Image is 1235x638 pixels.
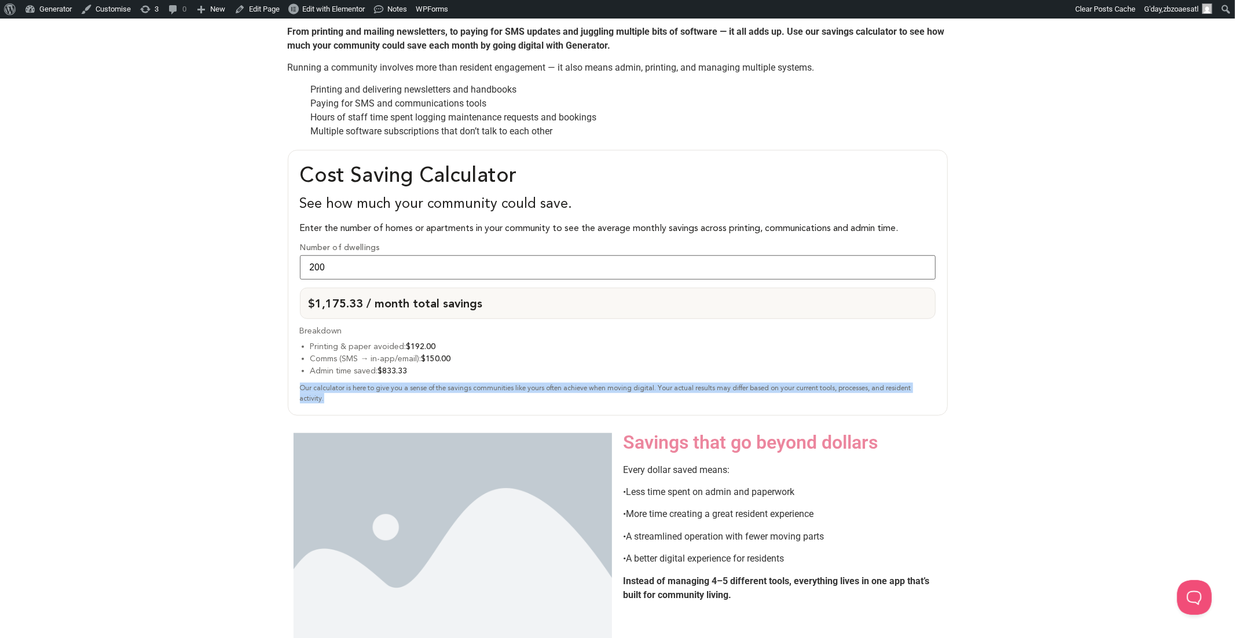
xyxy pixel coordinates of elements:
span: •A streamlined operation with fewer moving parts [624,531,824,542]
iframe: Toggle Customer Support [1177,580,1212,615]
label: Number of dwellings [300,244,936,252]
h2: Cost Saving Calculator [300,162,936,188]
li: Printing & paper avoided: [310,340,936,353]
span: Hours of staff time spent logging maintenance requests and bookings [311,112,597,123]
strong: $833.33 [378,366,408,376]
strong: $192.00 [406,342,436,351]
span: Every dollar saved means: [624,464,730,475]
div: Our calculator is here to give you a sense of the savings communities like yours often achieve wh... [300,383,936,404]
div: $1,175.33 / month total savings [300,288,936,319]
span: zbzoaesatl [1163,5,1199,13]
input: e.g. 200 [300,255,936,280]
span: Printing and delivering newsletters and handbooks [311,84,517,95]
span: Running a community involves more than resident engagement — it also means admin, printing, and m... [288,62,815,73]
span: Edit with Elementor [302,5,365,13]
span: •A better digital experience for residents [624,553,785,564]
li: Comms (SMS → in-app/email): [310,353,936,365]
div: Breakdown [300,325,936,337]
h4: See how much your community could save. [300,195,936,212]
span: Paying for SMS and communications tools [311,98,487,109]
strong: From printing and mailing newsletters, to paying for SMS updates and juggling multiple bits of so... [288,26,945,51]
strong: $150.00 [422,354,451,364]
span: Multiple software subscriptions that don’t talk to each other [311,126,553,137]
li: Admin time saved: [310,365,936,377]
span: •Less time spent on admin and paperwork [624,486,795,497]
p: Enter the number of homes or apartments in your community to see the average monthly savings acro... [300,221,936,235]
h2: Savings that go beyond dollars [624,433,942,452]
span: •More time creating a great resident experience [624,508,814,519]
span: Instead of managing 4–5 different tools, everything lives in one app that’s built for community l... [624,575,930,600]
